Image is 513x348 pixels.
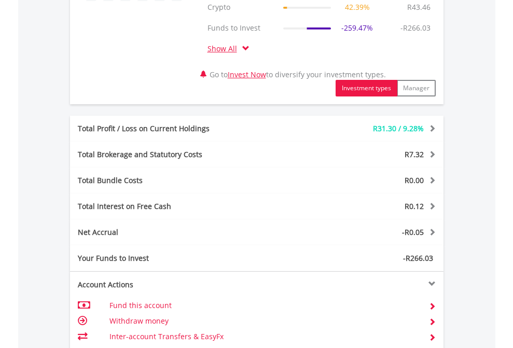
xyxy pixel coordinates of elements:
button: Investment types [336,80,397,96]
span: R31.30 / 9.28% [373,123,424,133]
div: Your Funds to Invest [70,253,257,263]
td: Withdraw money [109,313,416,329]
td: Funds to Invest [202,18,279,38]
a: Show All [207,44,242,53]
span: R7.32 [405,149,424,159]
td: -R266.03 [395,18,436,38]
div: Net Accrual [70,227,288,238]
div: Total Interest on Free Cash [70,201,288,212]
div: Total Profit / Loss on Current Holdings [70,123,288,134]
div: Total Brokerage and Statutory Costs [70,149,288,160]
a: Invest Now [228,69,266,79]
div: Total Bundle Costs [70,175,288,186]
div: Account Actions [70,280,257,290]
td: -259.47% [336,18,378,38]
span: R0.00 [405,175,424,185]
button: Manager [397,80,436,96]
span: -R0.05 [402,227,424,237]
td: Fund this account [109,298,416,313]
td: Inter-account Transfers & EasyFx [109,329,416,344]
span: R0.12 [405,201,424,211]
span: -R266.03 [403,253,433,263]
